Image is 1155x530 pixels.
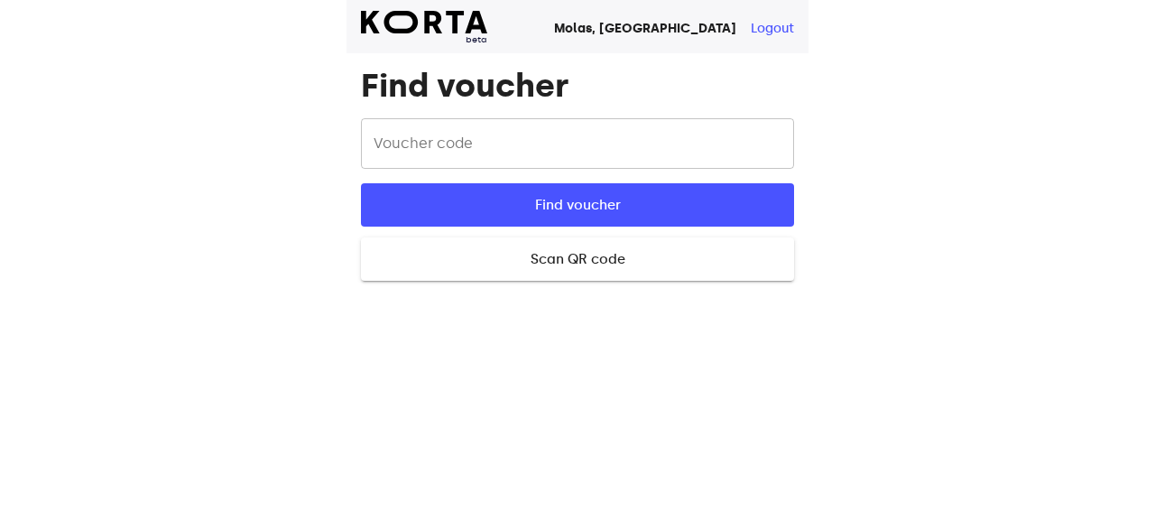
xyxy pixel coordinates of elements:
h1: Find voucher [361,68,794,104]
strong: Molas, [GEOGRAPHIC_DATA] [554,21,736,36]
span: Find voucher [390,193,765,217]
img: Korta [361,11,487,33]
span: Scan QR code [390,247,765,271]
button: Logout [751,20,794,38]
span: beta [361,33,487,46]
button: Find voucher [361,183,794,227]
button: Scan QR code [361,237,794,281]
